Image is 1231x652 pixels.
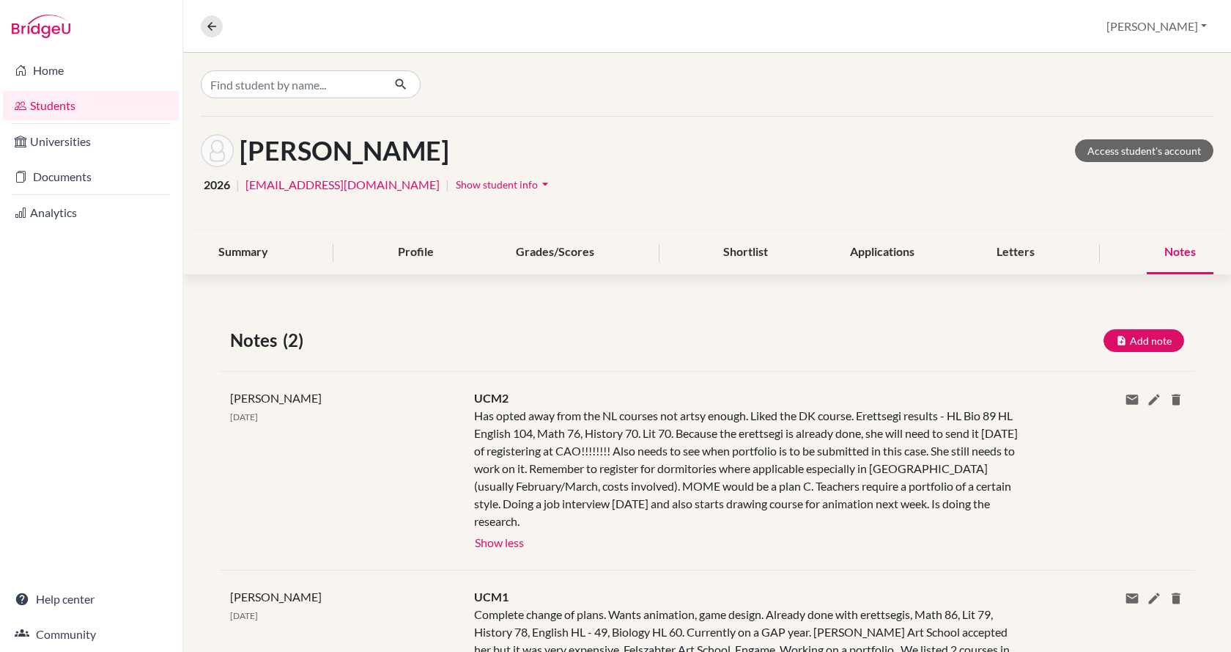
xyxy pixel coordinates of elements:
[3,585,180,614] a: Help center
[1075,139,1213,162] a: Access student's account
[474,391,509,405] span: UCM2
[456,178,538,191] span: Show student info
[538,177,552,191] i: arrow_drop_down
[236,176,240,194] span: |
[446,176,449,194] span: |
[979,231,1052,274] div: Letters
[498,231,612,274] div: Grades/Scores
[380,231,451,274] div: Profile
[230,610,258,621] span: [DATE]
[455,173,553,196] button: Show student infoarrow_drop_down
[204,176,230,194] span: 2026
[1147,231,1213,274] div: Notes
[474,590,509,604] span: UCM1
[3,162,180,191] a: Documents
[201,231,286,274] div: Summary
[201,134,234,167] img: Hoa Bui's avatar
[283,327,309,354] span: (2)
[706,231,785,274] div: Shortlist
[1100,12,1213,40] button: [PERSON_NAME]
[240,135,449,166] h1: [PERSON_NAME]
[832,231,932,274] div: Applications
[230,327,283,354] span: Notes
[230,391,322,405] span: [PERSON_NAME]
[230,411,258,422] span: [DATE]
[3,620,180,649] a: Community
[3,127,180,156] a: Universities
[3,56,180,85] a: Home
[3,91,180,120] a: Students
[230,590,322,604] span: [PERSON_NAME]
[3,198,180,227] a: Analytics
[1104,329,1184,352] button: Add note
[12,15,70,38] img: Bridge-U
[201,70,382,98] input: Find student by name...
[245,176,440,194] a: [EMAIL_ADDRESS][DOMAIN_NAME]
[474,407,1021,530] div: Has opted away from the NL courses not artsy enough. Liked the DK course. Erettsegi results - HL ...
[474,530,525,552] button: Show less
